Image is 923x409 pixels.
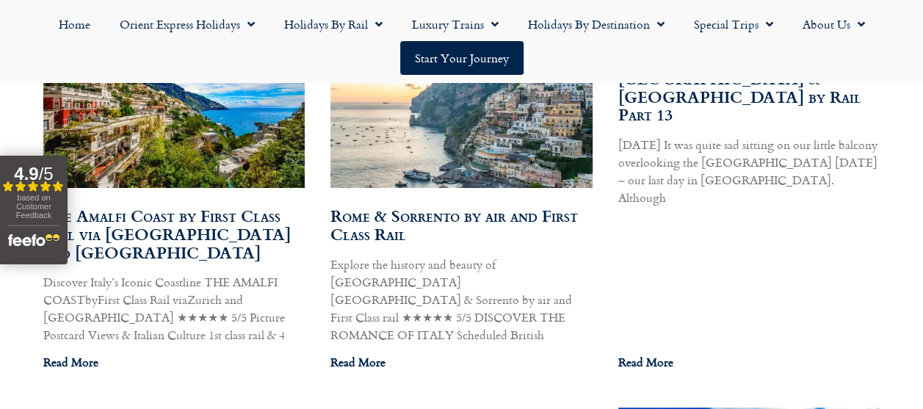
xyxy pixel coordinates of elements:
a: Read more about Rome & Sorrento by air and First Class Rail [330,353,386,371]
a: Start your Journey [400,41,524,75]
a: Holidays by Rail [269,7,397,41]
a: Read more about Train Holiday Memoirs – A Planet Rail Customer’s Account of their Train Holiday t... [618,353,673,371]
p: Discover Italy’s Iconic Coastline THE AMALFI COASTbyFirst Class Rail viaZurich and [GEOGRAPHIC_DA... [43,273,305,344]
a: Luxury Trains [397,7,513,41]
p: Explore the history and beauty of [GEOGRAPHIC_DATA] [GEOGRAPHIC_DATA] & Sorrento by air and First... [330,256,593,344]
a: Special Trips [679,7,788,41]
p: [DATE] It was quite sad sitting on our little balcony overlooking the [GEOGRAPHIC_DATA] [DATE] – ... [618,136,880,206]
a: Holidays by Destination [513,7,679,41]
a: The Amalfi Coast by First Class Rail via [GEOGRAPHIC_DATA] and [GEOGRAPHIC_DATA] [43,203,291,264]
a: Orient Express Holidays [105,7,269,41]
nav: Menu [7,7,916,75]
a: About Us [788,7,880,41]
a: Home [44,7,105,41]
a: Read more about The Amalfi Coast by First Class Rail via Zurich and Montreux [43,353,98,371]
a: Rome & Sorrento by air and First Class Rail [330,203,578,246]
